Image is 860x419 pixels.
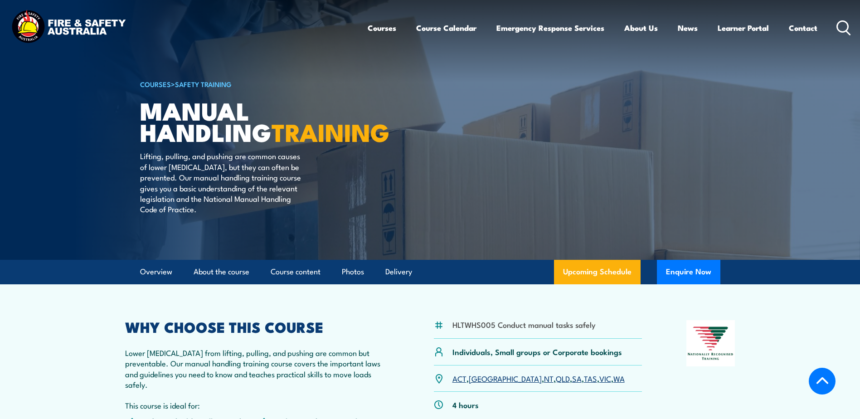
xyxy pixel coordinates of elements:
a: Photos [342,260,364,284]
a: SA [572,373,582,384]
a: Emergency Response Services [496,16,604,40]
a: Upcoming Schedule [554,260,641,284]
a: Delivery [385,260,412,284]
a: About the course [194,260,249,284]
p: Lower [MEDICAL_DATA] from lifting, pulling, and pushing are common but preventable. Our manual ha... [125,347,390,390]
a: News [678,16,698,40]
p: Lifting, pulling, and pushing are common causes of lower [MEDICAL_DATA], but they can often be pr... [140,151,306,214]
a: NT [544,373,554,384]
a: About Us [624,16,658,40]
li: HLTWHS005 Conduct manual tasks safely [452,319,596,330]
img: Nationally Recognised Training logo. [686,320,735,366]
h1: Manual Handling [140,100,364,142]
p: , , , , , , , [452,373,625,384]
a: VIC [599,373,611,384]
button: Enquire Now [657,260,720,284]
p: Individuals, Small groups or Corporate bookings [452,346,622,357]
a: [GEOGRAPHIC_DATA] [469,373,542,384]
strong: TRAINING [272,112,389,150]
p: 4 hours [452,400,479,410]
h6: > [140,78,364,89]
a: Contact [789,16,817,40]
h2: WHY CHOOSE THIS COURSE [125,320,390,333]
a: Overview [140,260,172,284]
a: Course Calendar [416,16,476,40]
a: COURSES [140,79,171,89]
a: Safety Training [175,79,232,89]
a: Courses [368,16,396,40]
a: WA [613,373,625,384]
a: QLD [556,373,570,384]
a: ACT [452,373,466,384]
a: Course content [271,260,321,284]
p: This course is ideal for: [125,400,390,410]
a: Learner Portal [718,16,769,40]
a: TAS [584,373,597,384]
